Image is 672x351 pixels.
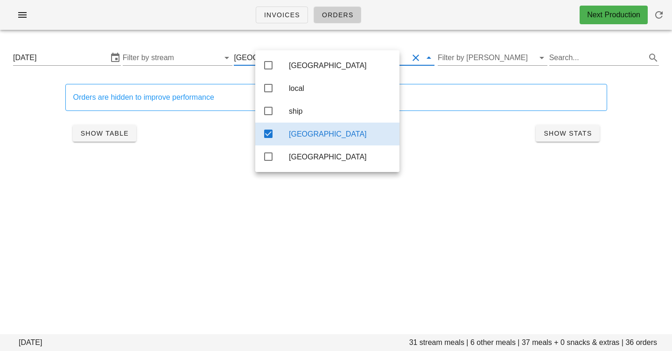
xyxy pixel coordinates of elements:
[234,54,312,62] div: [GEOGRAPHIC_DATA]
[123,50,232,65] div: Filter by stream
[438,50,547,65] div: Filter by [PERSON_NAME]
[80,130,129,137] span: Show Table
[322,11,354,19] span: Orders
[289,130,392,138] div: [GEOGRAPHIC_DATA]
[289,84,392,93] div: local
[587,9,640,21] div: Next Production
[543,130,592,137] span: Show Stats
[234,50,434,65] div: [GEOGRAPHIC_DATA]Clear Filter by group
[73,125,136,142] button: Show Table
[410,52,421,63] button: Clear Filter by group
[289,107,392,116] div: ship
[289,152,392,161] div: [GEOGRAPHIC_DATA]
[536,125,599,142] button: Show Stats
[314,7,362,23] a: Orders
[256,7,308,23] a: Invoices
[73,92,599,103] div: Orders are hidden to improve performance
[289,61,392,70] div: [GEOGRAPHIC_DATA]
[264,11,300,19] span: Invoices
